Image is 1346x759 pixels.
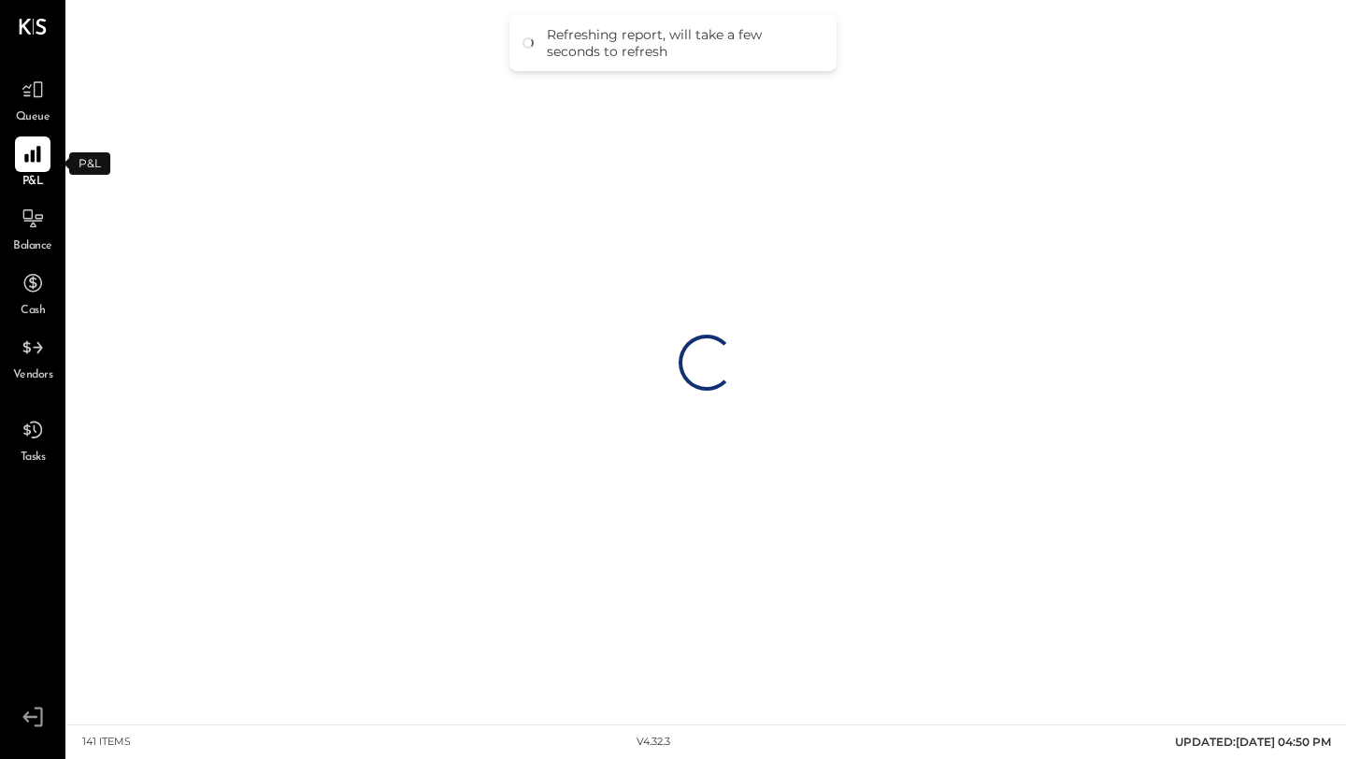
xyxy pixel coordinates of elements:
[13,367,53,384] span: Vendors
[82,735,131,750] div: 141 items
[1,265,64,320] a: Cash
[1175,735,1331,749] span: UPDATED: [DATE] 04:50 PM
[21,303,45,320] span: Cash
[21,450,46,466] span: Tasks
[637,735,670,750] div: v 4.32.3
[547,26,818,60] div: Refreshing report, will take a few seconds to refresh
[1,72,64,126] a: Queue
[22,174,44,191] span: P&L
[1,201,64,255] a: Balance
[1,412,64,466] a: Tasks
[1,330,64,384] a: Vendors
[1,136,64,191] a: P&L
[69,152,110,175] div: P&L
[16,109,50,126] span: Queue
[13,238,52,255] span: Balance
